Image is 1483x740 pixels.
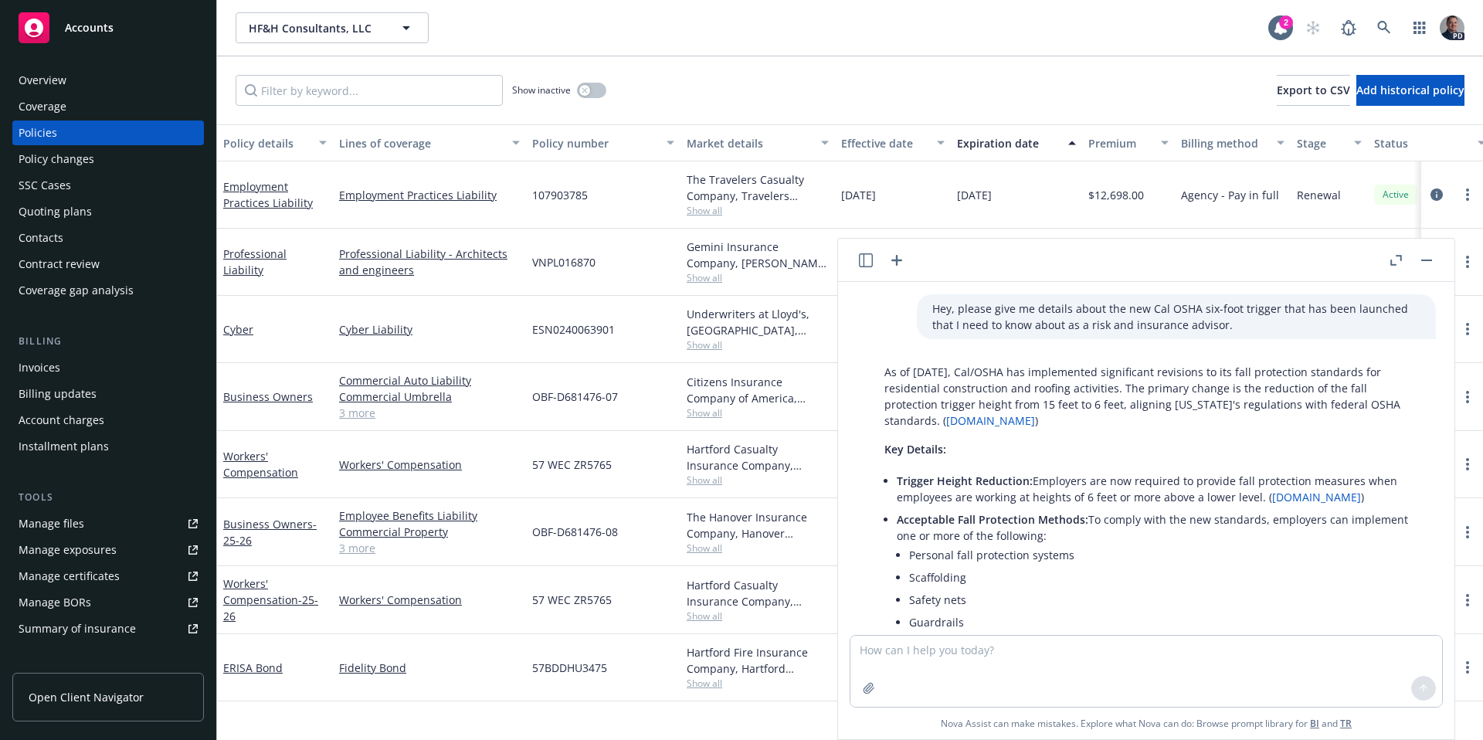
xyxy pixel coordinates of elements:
[19,616,136,641] div: Summary of insurance
[1356,75,1464,106] button: Add historical policy
[223,576,318,623] a: Workers' Compensation
[19,147,94,171] div: Policy changes
[223,389,313,404] a: Business Owners
[1404,12,1435,43] a: Switch app
[835,124,951,161] button: Effective date
[884,364,1420,429] p: As of [DATE], Cal/OSHA has implemented significant revisions to its fall protection standards for...
[339,321,520,338] a: Cyber Liability
[12,147,204,171] a: Policy changes
[909,566,1420,589] li: Scaffolding
[1181,187,1279,203] span: Agency - Pay in full
[333,124,526,161] button: Lines of coverage
[1458,455,1477,474] a: more
[223,135,310,151] div: Policy details
[932,300,1420,333] p: Hey, please give me details about the new Cal OSHA six-foot trigger that has been launched that I...
[687,338,829,351] span: Show all
[512,83,571,97] span: Show inactive
[1279,15,1293,29] div: 2
[687,239,829,271] div: Gemini Insurance Company, [PERSON_NAME] Corporation, Brown & Riding Insurance Services, Inc.
[909,633,1420,672] li: A fall protection plan with safety monitors and controlled access zones, provided the employer de...
[65,22,114,34] span: Accounts
[19,511,84,536] div: Manage files
[19,68,66,93] div: Overview
[19,226,63,250] div: Contacts
[687,577,829,609] div: Hartford Casualty Insurance Company, Hartford Insurance Group
[19,355,60,380] div: Invoices
[19,564,120,589] div: Manage certificates
[680,124,835,161] button: Market details
[1297,187,1341,203] span: Renewal
[1082,124,1175,161] button: Premium
[1458,388,1477,406] a: more
[12,173,204,198] a: SSC Cases
[1458,185,1477,204] a: more
[1340,717,1352,730] a: TR
[19,199,92,224] div: Quoting plans
[1440,15,1464,40] img: photo
[1277,75,1350,106] button: Export to CSV
[687,474,829,487] span: Show all
[897,511,1420,544] p: To comply with the new standards, employers can implement one or more of the following:
[1356,83,1464,97] span: Add historical policy
[19,278,134,303] div: Coverage gap analysis
[897,474,1033,488] span: Trigger Height Reduction:
[532,187,588,203] span: 107903785
[1374,135,1468,151] div: Status
[687,374,829,406] div: Citizens Insurance Company of America, Hanover Insurance Group
[339,592,520,608] a: Workers' Compensation
[687,677,829,690] span: Show all
[687,271,829,284] span: Show all
[532,592,612,608] span: 57 WEC ZR5765
[249,20,382,36] span: HF&H Consultants, LLC
[12,226,204,250] a: Contacts
[1380,188,1411,202] span: Active
[217,124,333,161] button: Policy details
[532,135,657,151] div: Policy number
[12,382,204,406] a: Billing updates
[12,538,204,562] span: Manage exposures
[1458,658,1477,677] a: more
[957,187,992,203] span: [DATE]
[687,306,829,338] div: Underwriters at Lloyd's, [GEOGRAPHIC_DATA], [PERSON_NAME] of [GEOGRAPHIC_DATA], Socius Insurance ...
[223,660,283,675] a: ERISA Bond
[532,321,615,338] span: ESN0240063901
[339,405,520,421] a: 3 more
[339,540,520,556] a: 3 more
[1297,135,1345,151] div: Stage
[909,544,1420,566] li: Personal fall protection systems
[526,124,680,161] button: Policy number
[532,389,618,405] span: OBF-D681476-07
[687,541,829,555] span: Show all
[957,135,1059,151] div: Expiration date
[19,408,104,433] div: Account charges
[1458,591,1477,609] a: more
[223,179,313,210] a: Employment Practices Liability
[884,442,946,457] span: Key Details:
[12,511,204,536] a: Manage files
[1181,135,1268,151] div: Billing method
[19,173,71,198] div: SSC Cases
[1369,12,1400,43] a: Search
[1458,523,1477,541] a: more
[19,590,91,615] div: Manage BORs
[19,252,100,277] div: Contract review
[1458,253,1477,271] a: more
[532,660,607,676] span: 57BDDHU3475
[12,564,204,589] a: Manage certificates
[12,199,204,224] a: Quoting plans
[946,413,1035,428] a: [DOMAIN_NAME]
[687,644,829,677] div: Hartford Fire Insurance Company, Hartford Insurance Group
[1088,187,1144,203] span: $12,698.00
[951,124,1082,161] button: Expiration date
[29,689,144,705] span: Open Client Navigator
[12,590,204,615] a: Manage BORs
[909,611,1420,633] li: Guardrails
[909,589,1420,611] li: Safety nets
[19,94,66,119] div: Coverage
[532,457,612,473] span: 57 WEC ZR5765
[223,246,287,277] a: Professional Liability
[339,457,520,473] a: Workers' Compensation
[1333,12,1364,43] a: Report a Bug
[339,389,520,405] a: Commercial Umbrella
[12,278,204,303] a: Coverage gap analysis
